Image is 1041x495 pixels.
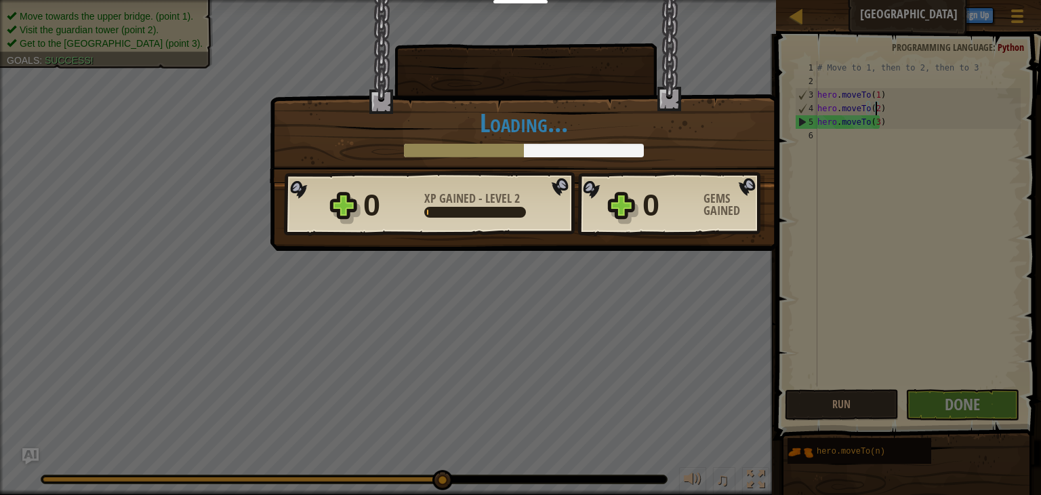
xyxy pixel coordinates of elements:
div: 0 [363,184,416,227]
span: XP Gained [424,190,478,207]
div: Gems Gained [703,193,764,217]
span: Level [483,190,514,207]
span: 2 [514,190,520,207]
h1: Loading... [284,108,764,137]
div: 0 [642,184,695,227]
div: - [424,193,520,205]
